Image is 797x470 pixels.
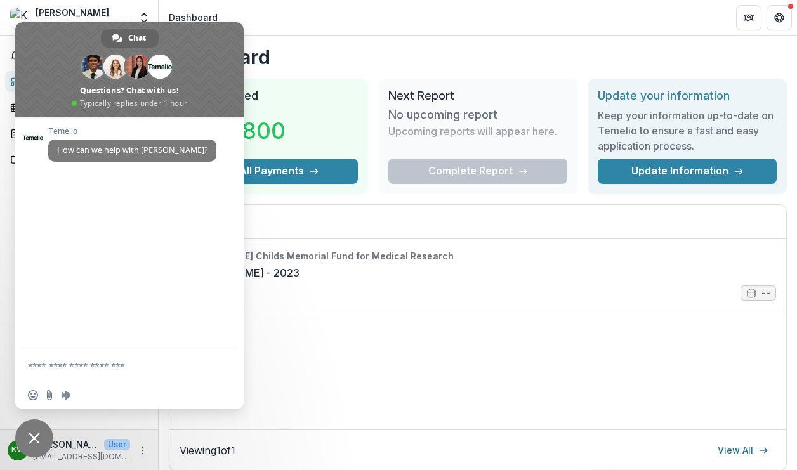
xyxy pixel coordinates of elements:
[135,5,153,30] button: Open entity switcher
[36,19,71,30] span: Nonprofit
[101,29,159,48] a: Chat
[736,5,761,30] button: Partners
[169,46,787,69] h1: Dashboard
[61,390,71,400] span: Audio message
[164,8,223,27] nav: breadcrumb
[598,108,777,153] h3: Keep your information up-to-date on Temelio to ensure a fast and easy application process.
[36,6,109,19] div: [PERSON_NAME]
[33,438,99,451] p: [PERSON_NAME]
[135,443,150,458] button: More
[179,89,358,103] h2: Total Awarded
[15,419,53,457] a: Close chat
[28,349,206,381] textarea: Compose your message...
[104,439,130,450] p: User
[57,145,207,155] span: How can we help with [PERSON_NAME]?
[388,108,497,122] h3: No upcoming report
[180,215,776,239] h2: Proposals
[28,390,38,400] span: Insert an emoji
[5,123,153,144] a: Proposals
[5,97,153,118] a: Tasks
[10,8,30,28] img: Kevin Wu
[180,443,235,458] p: Viewing 1 of 1
[5,46,153,66] button: Notifications
[48,127,216,136] span: Temelio
[11,446,25,454] div: Kevin Wu
[710,440,776,460] a: View All
[388,124,557,139] p: Upcoming reports will appear here.
[5,149,153,170] a: Documents
[44,390,55,400] span: Send a file
[388,89,567,103] h2: Next Report
[598,159,777,184] a: Update Information
[180,265,300,280] a: [PERSON_NAME] - 2023
[128,29,146,48] span: Chat
[169,11,218,24] div: Dashboard
[767,5,792,30] button: Get Help
[598,89,777,103] h2: Update your information
[179,159,358,184] button: See All Payments
[5,71,153,92] a: Dashboard
[33,451,130,462] p: [EMAIL_ADDRESS][DOMAIN_NAME]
